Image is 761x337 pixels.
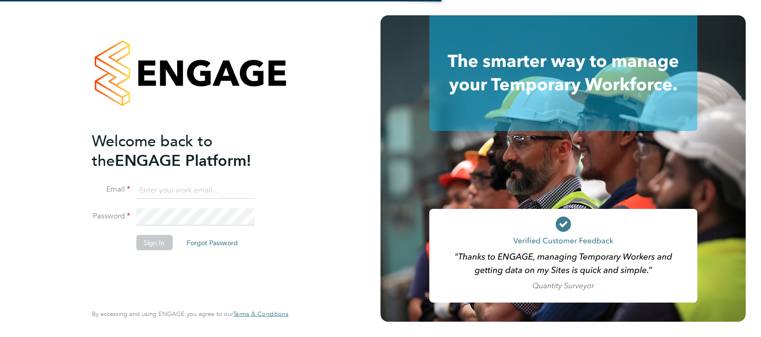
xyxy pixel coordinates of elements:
[92,211,130,221] label: Password
[92,310,288,318] span: By accessing and using ENGAGE you agree to our
[92,131,213,170] span: Welcome back to the
[92,131,279,170] h2: ENGAGE Platform!
[233,310,288,318] a: Terms & Conditions
[179,235,246,250] button: Forgot Password
[92,185,130,195] label: Email
[136,235,172,250] button: Sign In
[136,182,254,199] input: Enter your work email...
[233,310,288,318] span: Terms & Conditions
